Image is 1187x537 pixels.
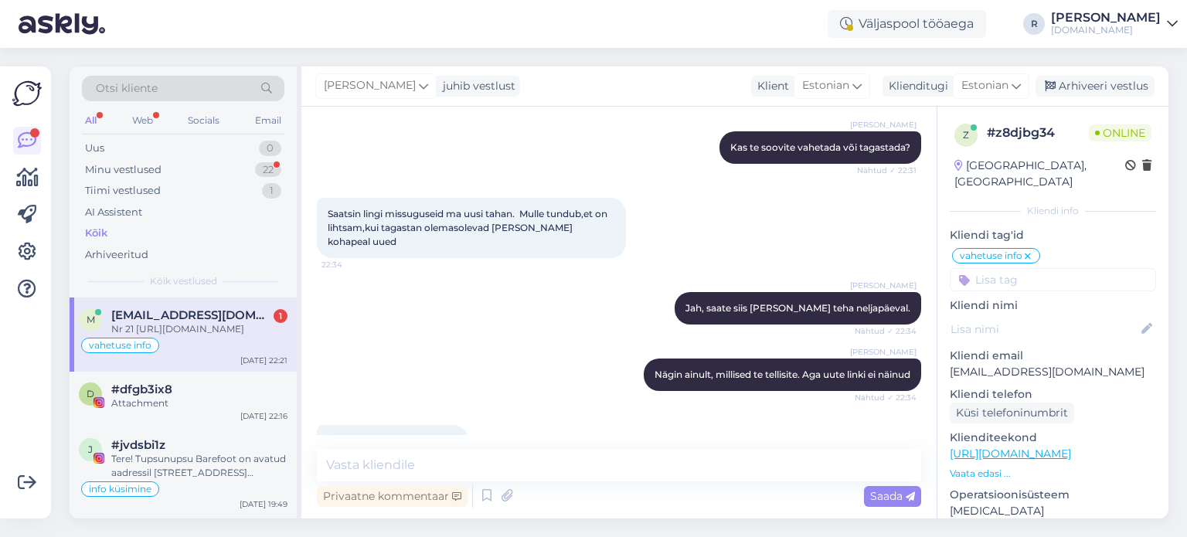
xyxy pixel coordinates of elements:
[240,355,287,366] div: [DATE] 22:21
[129,110,156,131] div: Web
[954,158,1125,190] div: [GEOGRAPHIC_DATA], [GEOGRAPHIC_DATA]
[950,268,1156,291] input: Lisa tag
[857,165,917,176] span: Nähtud ✓ 22:31
[111,382,172,396] span: #dfgb3ix8
[252,110,284,131] div: Email
[240,498,287,510] div: [DATE] 19:49
[259,141,281,156] div: 0
[89,484,151,494] span: info küsimine
[950,447,1071,461] a: [URL][DOMAIN_NAME]
[1051,24,1161,36] div: [DOMAIN_NAME]
[828,10,986,38] div: Väljaspool tööaega
[111,438,165,452] span: #jvdsbi1z
[950,348,1156,364] p: Kliendi email
[950,487,1156,503] p: Operatsioonisüsteem
[855,325,917,337] span: Nähtud ✓ 22:34
[950,503,1156,519] p: [MEDICAL_DATA]
[12,79,42,108] img: Askly Logo
[960,251,1022,260] span: vahetuse info
[850,280,917,291] span: [PERSON_NAME]
[87,314,95,325] span: m
[961,77,1008,94] span: Estonian
[85,162,162,178] div: Minu vestlused
[655,369,910,380] span: Nägin ainult, millised te tellisite. Aga uute linki ei näinud
[685,302,910,314] span: Jah, saate siis [PERSON_NAME] teha neljapäeval.
[324,77,416,94] span: [PERSON_NAME]
[111,322,287,336] div: Nr 21 [URL][DOMAIN_NAME]
[1051,12,1161,24] div: [PERSON_NAME]
[802,77,849,94] span: Estonian
[987,124,1089,142] div: # z8djbg34
[82,110,100,131] div: All
[950,227,1156,243] p: Kliendi tag'id
[240,410,287,422] div: [DATE] 22:16
[185,110,223,131] div: Socials
[950,403,1074,423] div: Küsi telefoninumbrit
[963,129,969,141] span: z
[85,247,148,263] div: Arhiveeritud
[85,141,104,156] div: Uus
[950,386,1156,403] p: Kliendi telefon
[274,309,287,323] div: 1
[150,274,217,288] span: Kõik vestlused
[321,259,379,270] span: 22:34
[730,141,910,153] span: Kas te soovite vahetada või tagastada?
[751,78,789,94] div: Klient
[111,396,287,410] div: Attachment
[950,297,1156,314] p: Kliendi nimi
[262,183,281,199] div: 1
[89,341,151,350] span: vahetuse info
[437,78,515,94] div: juhib vestlust
[883,78,948,94] div: Klienditugi
[85,226,107,241] div: Kõik
[255,162,281,178] div: 22
[855,392,917,403] span: Nähtud ✓ 22:34
[85,183,161,199] div: Tiimi vestlused
[1051,12,1178,36] a: [PERSON_NAME][DOMAIN_NAME]
[950,364,1156,380] p: [EMAIL_ADDRESS][DOMAIN_NAME]
[111,308,272,322] span: marika.liik@gmail.com
[96,80,158,97] span: Otsi kliente
[1023,13,1045,35] div: R
[850,119,917,131] span: [PERSON_NAME]
[88,444,93,455] span: j
[317,486,468,507] div: Privaatne kommentaar
[1089,124,1151,141] span: Online
[328,208,610,247] span: Saatsin lingi missuguseid ma uusi tahan. Mulle tundub,et on lihtsam,kui tagastan olemasolevad [PE...
[111,452,287,480] div: Tere! Tupsunupsu Barefoot on avatud aadressil [STREET_ADDRESS] (Lembitu Konsumis) järgmistel aega...
[950,204,1156,218] div: Kliendi info
[870,489,915,503] span: Saada
[85,205,142,220] div: AI Assistent
[850,346,917,358] span: [PERSON_NAME]
[950,430,1156,446] p: Klienditeekond
[951,321,1138,338] input: Lisa nimi
[950,467,1156,481] p: Vaata edasi ...
[1036,76,1155,97] div: Arhiveeri vestlus
[87,388,94,399] span: d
